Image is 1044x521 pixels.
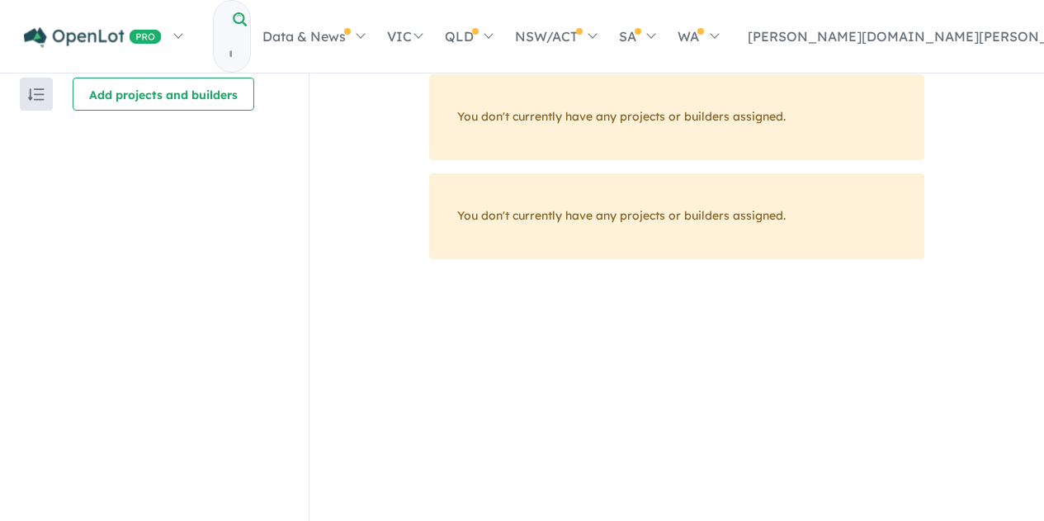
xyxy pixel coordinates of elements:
[24,27,162,48] img: Openlot PRO Logo White
[429,74,924,160] div: You don't currently have any projects or builders assigned.
[28,88,45,101] img: sort.svg
[429,173,924,259] div: You don't currently have any projects or builders assigned.
[666,7,729,65] a: WA
[503,7,607,65] a: NSW/ACT
[251,7,376,65] a: Data & News
[214,36,247,72] input: Try estate name, suburb, builder or developer
[433,7,503,65] a: QLD
[376,7,433,65] a: VIC
[607,7,666,65] a: SA
[73,78,254,111] button: Add projects and builders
